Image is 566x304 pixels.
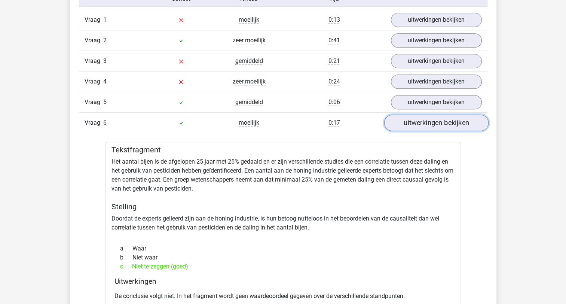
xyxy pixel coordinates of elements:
a: uitwerkingen bekijken [391,54,482,68]
span: Vraag [85,98,103,107]
h5: Stelling [111,202,455,211]
span: 0:41 [328,37,340,44]
span: 0:06 [328,98,340,106]
span: c [120,262,132,271]
span: Vraag [85,57,103,66]
span: 2 [103,37,107,44]
a: uitwerkingen bekijken [384,115,488,131]
span: Vraag [85,118,103,127]
span: Vraag [85,77,103,86]
span: 6 [103,119,107,126]
span: 1 [103,16,107,23]
span: gemiddeld [235,98,263,106]
span: 3 [103,57,107,64]
h5: Tekstfragment [111,145,455,154]
span: zeer moeilijk [233,37,266,44]
div: Niet waar [114,253,452,262]
a: uitwerkingen bekijken [391,13,482,27]
span: a [120,244,132,253]
span: 0:17 [328,119,340,127]
span: moeilijk [239,119,259,127]
span: gemiddeld [235,57,263,65]
span: moeilijk [239,16,259,24]
span: b [120,253,132,262]
p: De conclusie volgt niet. In het fragment wordt geen waardeoordeel gegeven over de verschillende s... [114,292,452,301]
a: uitwerkingen bekijken [391,75,482,89]
span: Vraag [85,36,103,45]
div: Waar [114,244,452,253]
span: 5 [103,98,107,106]
span: 0:24 [328,78,340,85]
span: Vraag [85,15,103,24]
h4: Uitwerkingen [114,277,452,286]
a: uitwerkingen bekijken [391,33,482,48]
a: uitwerkingen bekijken [391,95,482,109]
span: 0:13 [328,16,340,24]
span: 4 [103,78,107,85]
span: zeer moeilijk [233,78,266,85]
div: Niet te zeggen (goed) [114,262,452,271]
span: 0:21 [328,57,340,65]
